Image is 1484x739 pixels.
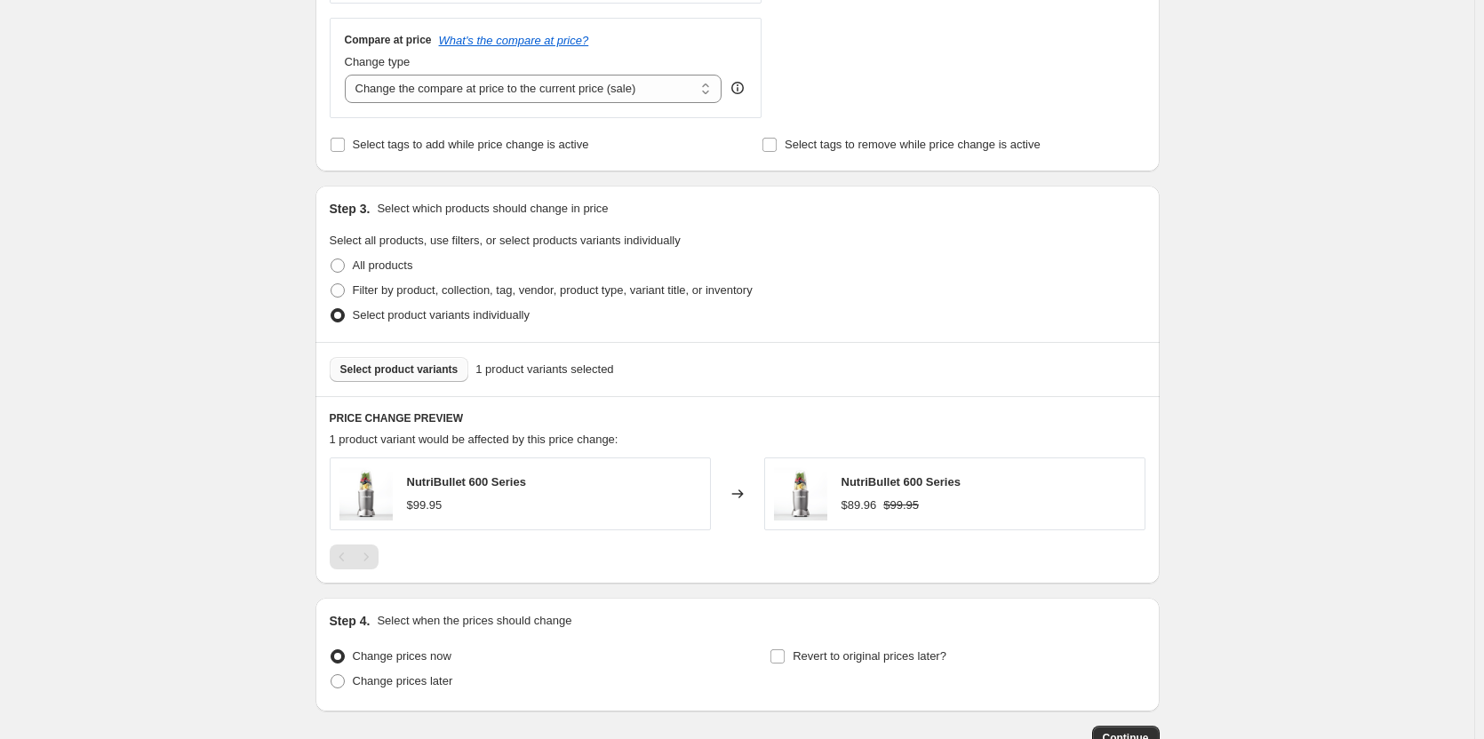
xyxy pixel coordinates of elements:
[353,649,451,663] span: Change prices now
[439,34,589,47] button: What's the compare at price?
[330,234,681,247] span: Select all products, use filters, or select products variants individually
[353,258,413,272] span: All products
[407,475,526,489] span: NutriBullet 600 Series
[842,497,877,514] div: $89.96
[345,33,432,47] h3: Compare at price
[729,79,746,97] div: help
[377,200,608,218] p: Select which products should change in price
[774,467,827,520] img: Untitleddesign_1_80x.png
[793,649,946,663] span: Revert to original prices later?
[330,411,1145,425] h6: PRICE CHANGE PREVIEW
[353,308,530,322] span: Select product variants individually
[330,433,618,446] span: 1 product variant would be affected by this price change:
[407,497,443,514] div: $99.95
[340,362,459,377] span: Select product variants
[353,138,589,151] span: Select tags to add while price change is active
[353,674,453,687] span: Change prices later
[330,612,371,630] h2: Step 4.
[330,544,379,569] nav: Pagination
[330,200,371,218] h2: Step 3.
[353,283,753,297] span: Filter by product, collection, tag, vendor, product type, variant title, or inventory
[785,138,1041,151] span: Select tags to remove while price change is active
[883,497,919,514] strike: $99.95
[345,55,411,68] span: Change type
[330,357,469,382] button: Select product variants
[339,467,393,520] img: Untitleddesign_1_80x.png
[475,361,613,378] span: 1 product variants selected
[842,475,961,489] span: NutriBullet 600 Series
[377,612,571,630] p: Select when the prices should change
